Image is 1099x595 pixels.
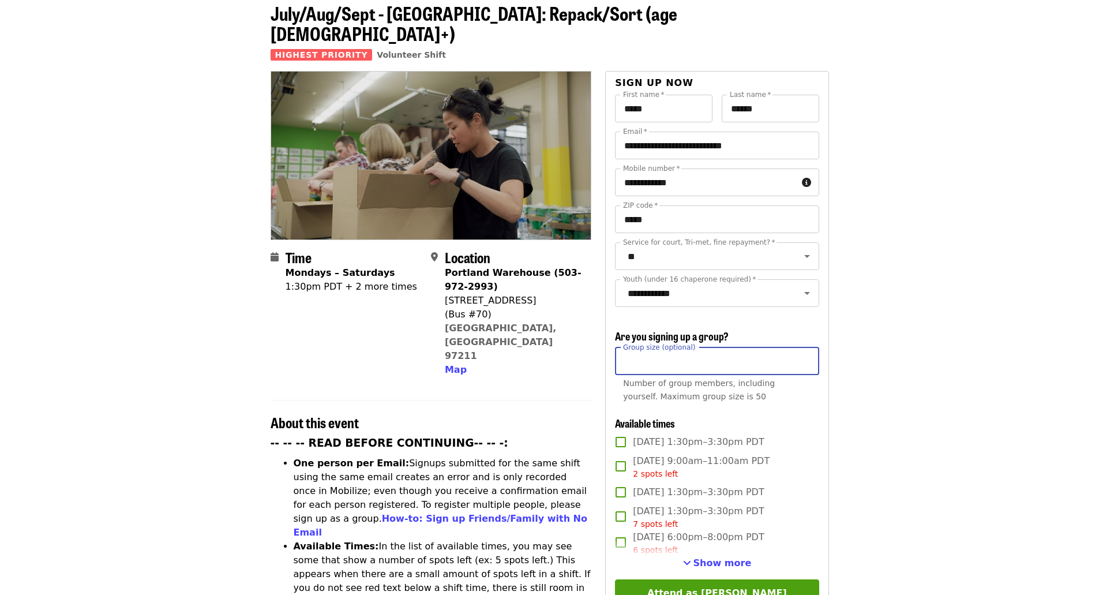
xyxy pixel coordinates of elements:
input: Email [615,132,819,159]
span: Location [445,247,490,267]
span: Map [445,364,467,375]
label: Youth (under 16 chaperone required) [623,276,756,283]
span: Highest Priority [271,49,373,61]
a: [GEOGRAPHIC_DATA], [GEOGRAPHIC_DATA] 97211 [445,323,557,361]
span: [DATE] 1:30pm–3:30pm PDT [633,485,764,499]
a: Volunteer Shift [377,50,446,59]
label: ZIP code [623,202,658,209]
li: Signups submitted for the same shift using the same email creates an error and is only recorded o... [294,456,592,540]
label: Mobile number [623,165,680,172]
label: Service for court, Tri-met, fine repayment? [623,239,775,246]
span: Show more [693,557,752,568]
strong: -- -- -- READ BEFORE CONTINUING-- -- -: [271,437,508,449]
strong: Available Times: [294,541,379,552]
span: [DATE] 1:30pm–3:30pm PDT [633,504,764,530]
span: 2 spots left [633,469,678,478]
input: ZIP code [615,205,819,233]
div: (Bus #70) [445,308,582,321]
span: Time [286,247,312,267]
input: Last name [722,95,819,122]
span: Are you signing up a group? [615,328,729,343]
strong: Portland Warehouse (503-972-2993) [445,267,582,292]
span: [DATE] 1:30pm–3:30pm PDT [633,435,764,449]
input: Mobile number [615,169,797,196]
span: 6 spots left [633,545,678,555]
div: 1:30pm PDT + 2 more times [286,280,417,294]
i: circle-info icon [802,177,811,188]
button: Open [799,248,815,264]
img: July/Aug/Sept - Portland: Repack/Sort (age 8+) organized by Oregon Food Bank [271,72,591,239]
input: [object Object] [615,347,819,375]
strong: One person per Email: [294,458,410,469]
label: First name [623,91,665,98]
i: calendar icon [271,252,279,263]
i: map-marker-alt icon [431,252,438,263]
span: Number of group members, including yourself. Maximum group size is 50 [623,379,775,401]
strong: Mondays – Saturdays [286,267,395,278]
span: Available times [615,416,675,431]
span: [DATE] 9:00am–11:00am PDT [633,454,770,480]
a: How-to: Sign up Friends/Family with No Email [294,513,588,538]
label: Last name [730,91,771,98]
button: Open [799,285,815,301]
span: Group size (optional) [623,343,695,351]
button: Map [445,363,467,377]
span: About this event [271,412,359,432]
div: [STREET_ADDRESS] [445,294,582,308]
label: Email [623,128,647,135]
input: First name [615,95,712,122]
span: [DATE] 6:00pm–8:00pm PDT [633,530,764,556]
span: 7 spots left [633,519,678,529]
button: See more timeslots [683,556,752,570]
span: Sign up now [615,77,693,88]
